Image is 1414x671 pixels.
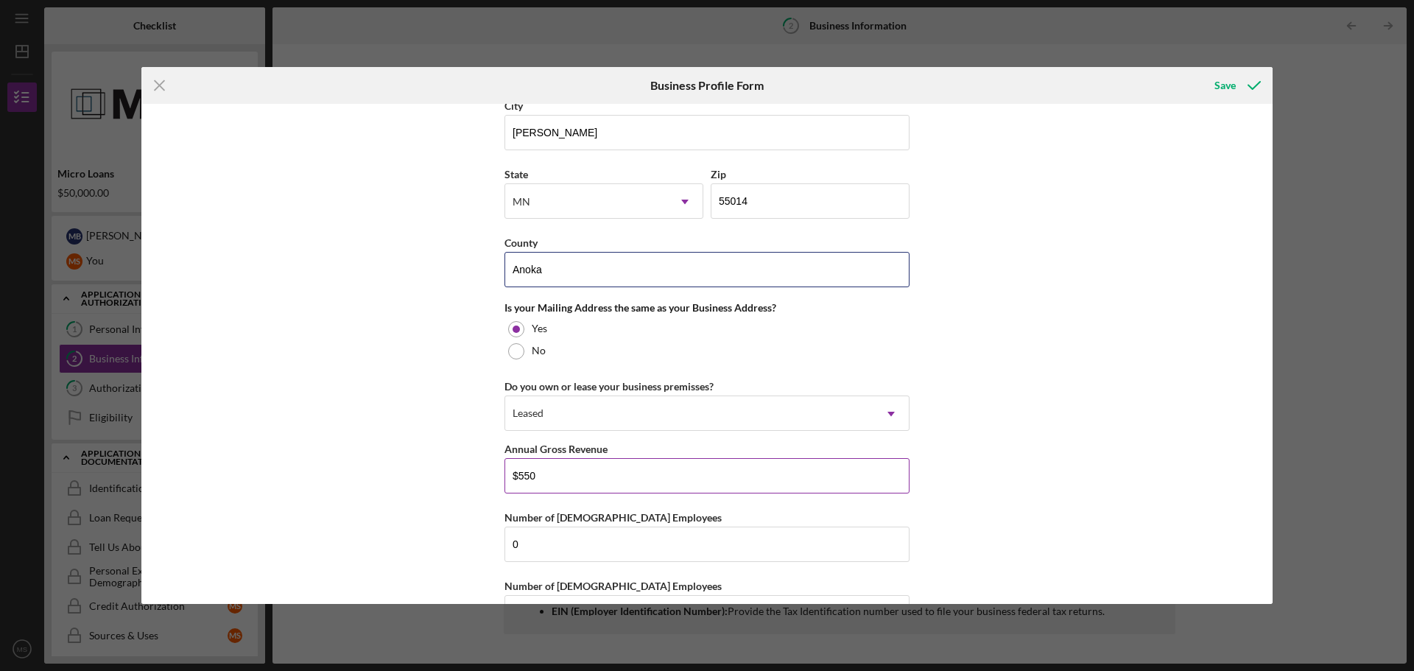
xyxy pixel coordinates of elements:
label: County [504,236,538,249]
label: No [532,345,546,356]
label: Number of [DEMOGRAPHIC_DATA] Employees [504,511,722,524]
div: Save [1214,71,1236,100]
div: Is your Mailing Address the same as your Business Address? [504,302,910,314]
label: Annual Gross Revenue [504,443,608,455]
button: Save [1200,71,1273,100]
div: Leased [513,407,544,419]
h6: Business Profile Form [650,79,764,92]
div: MN [513,196,530,208]
label: City [504,99,523,112]
label: Number of [DEMOGRAPHIC_DATA] Employees [504,580,722,592]
label: Zip [711,168,726,180]
label: Yes [532,323,547,334]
